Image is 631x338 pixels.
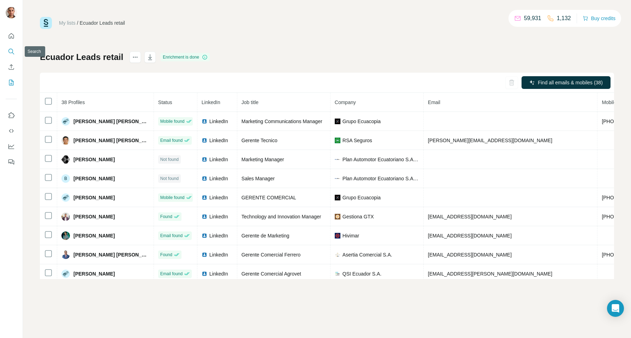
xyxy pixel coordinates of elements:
span: Not found [160,175,179,182]
div: Open Intercom Messenger [607,300,624,317]
span: LinkedIn [209,156,228,163]
li: / [77,19,78,26]
img: company-logo [335,138,340,143]
p: 59,931 [524,14,541,23]
span: LinkedIn [209,232,228,239]
span: [EMAIL_ADDRESS][PERSON_NAME][DOMAIN_NAME] [428,271,552,277]
span: LinkedIn [209,213,228,220]
span: [PERSON_NAME] [73,213,115,220]
img: company-logo [335,233,340,239]
div: Enrichment is done [161,53,210,61]
img: Avatar [61,155,70,164]
img: LinkedIn logo [202,138,207,143]
img: Avatar [61,193,70,202]
div: B [61,174,70,183]
img: LinkedIn logo [202,119,207,124]
span: [EMAIL_ADDRESS][DOMAIN_NAME] [428,214,512,219]
img: Avatar [61,117,70,126]
span: [EMAIL_ADDRESS][DOMAIN_NAME] [428,252,512,258]
span: [PERSON_NAME] [73,270,115,277]
span: LinkedIn [209,251,228,258]
span: Mobile [602,99,616,105]
span: [PERSON_NAME] [73,194,115,201]
span: LinkedIn [209,137,228,144]
span: Sales Manager [242,176,275,181]
span: Email found [160,137,183,144]
button: Search [6,45,17,58]
span: [PERSON_NAME] [PERSON_NAME] [73,118,149,125]
img: Avatar [61,136,70,145]
span: Marketing Communications Manager [242,119,322,124]
span: [PERSON_NAME] [PERSON_NAME] [73,251,149,258]
span: GERENTE COMERCIAL [242,195,296,200]
span: Find all emails & mobiles (38) [538,79,603,86]
span: Gerente Comercial Agrovet [242,271,301,277]
h1: Ecuador Leads retail [40,52,123,63]
span: 38 Profiles [61,99,85,105]
span: LinkedIn [202,99,220,105]
span: Technology and Innovation Manager [242,214,321,219]
img: company-logo [335,176,340,181]
span: Found [160,252,172,258]
span: LinkedIn [209,175,228,182]
span: Job title [242,99,258,105]
span: Hivimar [343,232,359,239]
span: [PERSON_NAME][EMAIL_ADDRESS][DOMAIN_NAME] [428,138,552,143]
span: Status [158,99,172,105]
span: QSI Ecuador S.A. [343,270,382,277]
img: LinkedIn logo [202,271,207,277]
img: Avatar [61,251,70,259]
span: [PERSON_NAME] [PERSON_NAME] [73,137,149,144]
button: Use Surfe API [6,125,17,137]
span: RSA Seguros [343,137,372,144]
span: Gestiona GTX [343,213,374,220]
span: Gerente Comercial Ferrero [242,252,300,258]
img: LinkedIn logo [202,176,207,181]
img: Avatar [61,270,70,278]
span: LinkedIn [209,270,228,277]
img: company-logo [335,195,340,200]
button: Find all emails & mobiles (38) [522,76,611,89]
span: Grupo Ecuacopia [343,118,381,125]
img: company-logo [335,252,340,258]
span: Mobile found [160,194,185,201]
span: Email [428,99,440,105]
span: Asertia Comercial S.A. [343,251,392,258]
span: Gerente de Marketing [242,233,289,239]
span: Email found [160,233,183,239]
img: LinkedIn logo [202,252,207,258]
span: LinkedIn [209,118,228,125]
div: Ecuador Leads retail [80,19,125,26]
button: Dashboard [6,140,17,153]
img: Avatar [6,7,17,18]
button: Use Surfe on LinkedIn [6,109,17,122]
span: LinkedIn [209,194,228,201]
p: 1,132 [557,14,571,23]
img: company-logo [335,119,340,124]
img: LinkedIn logo [202,233,207,239]
span: [PERSON_NAME] [73,156,115,163]
img: Surfe Logo [40,17,52,29]
button: Enrich CSV [6,61,17,73]
span: Mobile found [160,118,185,125]
span: Not found [160,156,179,163]
span: Gerente Tecnico [242,138,278,143]
button: Buy credits [583,13,615,23]
span: Marketing Manager [242,157,284,162]
button: My lists [6,76,17,89]
a: My lists [59,20,76,26]
img: LinkedIn logo [202,195,207,200]
button: Feedback [6,156,17,168]
span: Grupo Ecuacopia [343,194,381,201]
img: company-logo [335,157,340,162]
img: company-logo [335,214,340,219]
img: LinkedIn logo [202,157,207,162]
span: [PERSON_NAME] [73,232,115,239]
span: Found [160,213,172,220]
button: actions [130,52,141,63]
img: company-logo [335,271,340,277]
button: Quick start [6,30,17,42]
span: [PERSON_NAME] [73,175,115,182]
span: [EMAIL_ADDRESS][DOMAIN_NAME] [428,233,512,239]
span: Plan Automotor Ecuatoriano S.A. - [GEOGRAPHIC_DATA] [GEOGRAPHIC_DATA] [343,156,419,163]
